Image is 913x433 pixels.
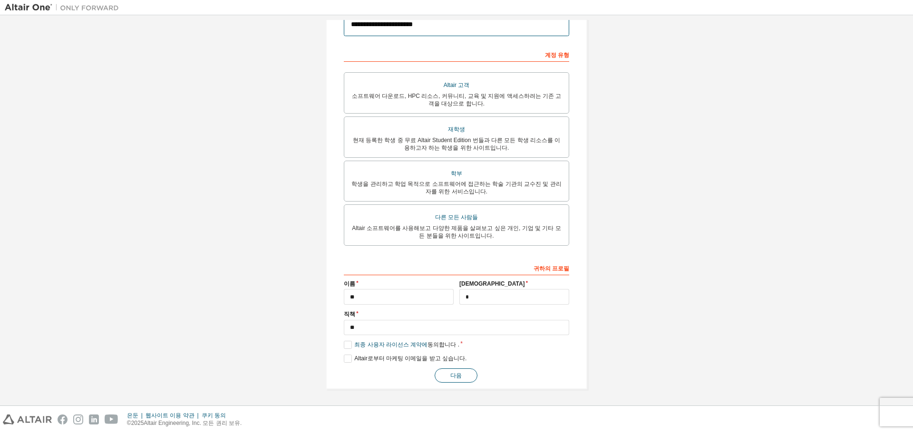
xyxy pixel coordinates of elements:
font: [DEMOGRAPHIC_DATA] [459,280,525,287]
font: 다른 모든 사람들 [435,214,478,221]
font: 최종 사용자 라이선스 계약에 [354,341,427,348]
img: facebook.svg [58,414,68,424]
font: 계정 유형 [545,52,569,58]
font: 이름 [344,280,355,287]
font: 현재 등록한 학생 중 무료 Altair Student Edition 번들과 다른 모든 학생 리소스를 이용하고자 하는 학생을 위한 사이트입니다. [353,137,561,151]
font: Altair로부터 마케팅 이메일을 받고 싶습니다. [354,355,466,362]
img: instagram.svg [73,414,83,424]
font: 2025 [131,420,144,426]
button: 다음 [435,368,477,383]
font: 귀하의 프로필 [534,265,569,272]
font: 동의합니다 . [427,341,459,348]
img: 알타이르 원 [5,3,124,12]
img: youtube.svg [105,414,118,424]
font: © [127,420,131,426]
font: 웹사이트 이용 약관 [146,412,194,419]
font: 재학생 [448,126,465,133]
font: 은둔 [127,412,138,419]
font: 학생을 관리하고 학업 목적으로 소프트웨어에 접근하는 학술 기관의 교수진 및 관리자를 위한 서비스입니다. [351,181,561,195]
font: 소프트웨어 다운로드, HPC 리소스, 커뮤니티, 교육 및 지원에 액세스하려는 기존 고객을 대상으로 합니다. [352,93,562,107]
img: altair_logo.svg [3,414,52,424]
font: Altair 고객 [444,82,470,88]
font: 직책 [344,311,355,318]
font: 쿠키 동의 [202,412,226,419]
font: Altair Engineering, Inc. 모든 권리 보유. [144,420,242,426]
font: Altair 소프트웨어를 사용해보고 다양한 제품을 살펴보고 싶은 개인, 기업 및 기타 모든 분들을 위한 사이트입니다. [352,225,561,239]
font: 다음 [450,372,462,379]
img: linkedin.svg [89,414,99,424]
font: 학부 [451,170,462,177]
